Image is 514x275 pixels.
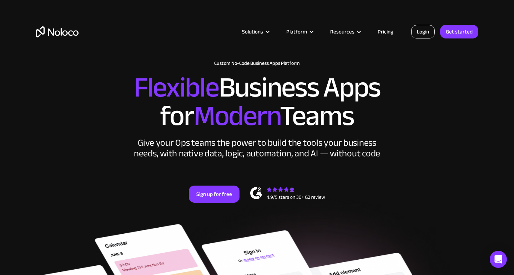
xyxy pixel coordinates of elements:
[321,27,369,36] div: Resources
[233,27,277,36] div: Solutions
[194,89,280,142] span: Modern
[189,186,240,203] a: Sign up for free
[242,27,263,36] div: Solutions
[132,137,382,159] div: Give your Ops teams the power to build the tools your business needs, with native data, logic, au...
[36,73,478,130] h2: Business Apps for Teams
[490,251,507,268] div: Open Intercom Messenger
[330,27,354,36] div: Resources
[411,25,435,38] a: Login
[134,61,219,114] span: Flexible
[440,25,478,38] a: Get started
[369,27,402,36] a: Pricing
[286,27,307,36] div: Platform
[36,26,79,37] a: home
[277,27,321,36] div: Platform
